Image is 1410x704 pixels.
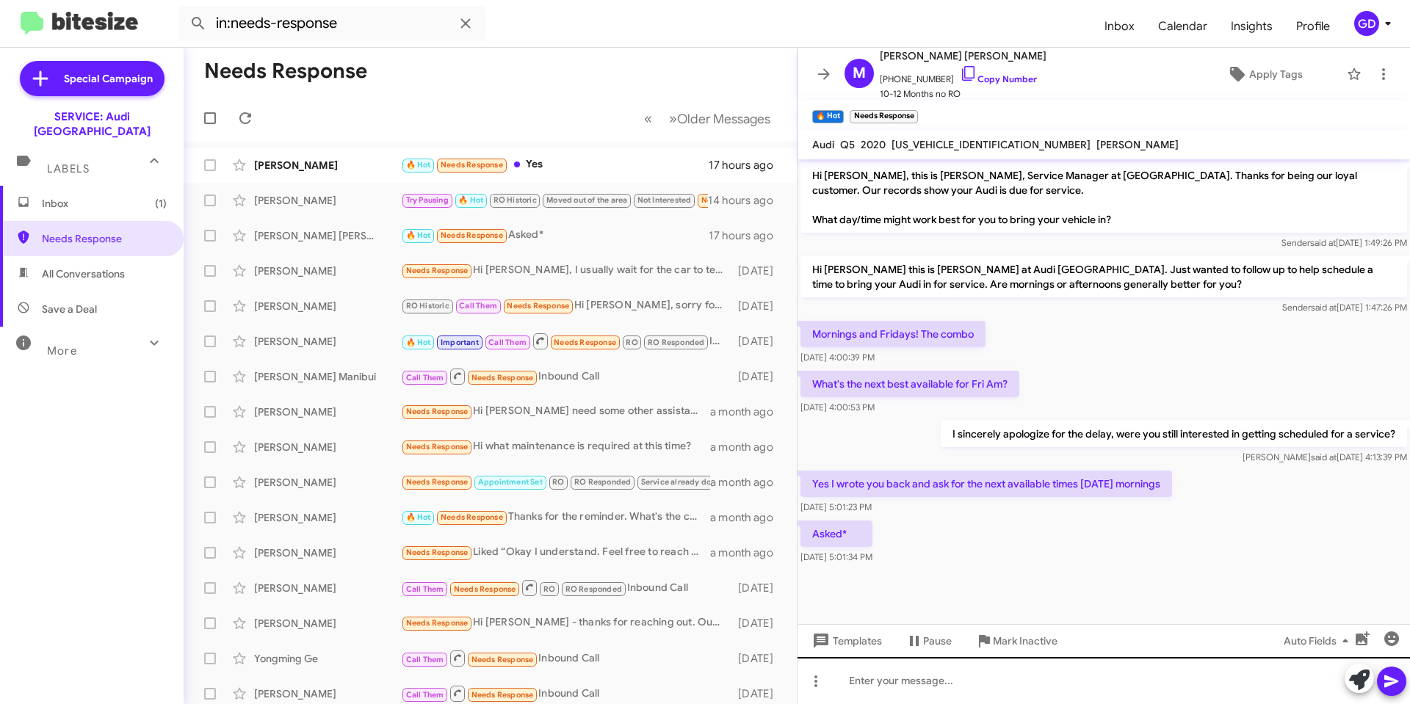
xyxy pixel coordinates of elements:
span: [PERSON_NAME] [PERSON_NAME] [880,47,1046,65]
span: Needs Response [441,512,503,522]
p: What's the next best available for Fri Am? [800,371,1019,397]
div: [DATE] [731,369,785,384]
span: 10-12 Months no RO [880,87,1046,101]
span: Needs Response [454,584,516,594]
span: 🔥 Hot [406,160,431,170]
span: « [644,109,652,128]
span: Labels [47,162,90,175]
span: RO [552,477,564,487]
nav: Page navigation example [636,104,779,134]
p: Hi [PERSON_NAME], this is [PERSON_NAME], Service Manager at [GEOGRAPHIC_DATA]. Thanks for being o... [800,162,1407,233]
a: Copy Number [960,73,1037,84]
span: 2020 [861,138,886,151]
div: Thanks for the reminder. What's the cost for service this year? I don't have mileage on hand, but... [401,509,710,526]
div: GD [1354,11,1379,36]
div: [DATE] [731,581,785,595]
p: Asked* [800,520,872,547]
div: [PERSON_NAME] [254,475,401,490]
span: Needs Response [554,338,616,347]
span: Inbox [42,196,167,211]
span: Save a Deal [42,302,97,316]
span: Needs Response [471,690,534,700]
div: [PERSON_NAME] Manibui [254,369,401,384]
div: a month ago [710,545,785,560]
div: Inbound Call [401,578,731,597]
a: Profile [1284,5,1342,48]
div: 17 hours ago [709,228,785,243]
div: Asked* [401,227,709,244]
div: Hi [PERSON_NAME] need some other assistance regarding my vehicle [401,403,710,420]
div: [DATE] [731,616,785,631]
span: Audi [812,138,834,151]
div: [PERSON_NAME] [254,334,401,349]
span: RO [543,584,555,594]
div: 17 hours ago [709,158,785,173]
span: Sender [DATE] 1:47:26 PM [1282,302,1407,313]
p: Hi [PERSON_NAME] this is [PERSON_NAME] at Audi [GEOGRAPHIC_DATA]. Just wanted to follow up to hel... [800,256,1407,297]
span: 🔥 Hot [458,195,483,205]
span: Call Them [406,655,444,664]
div: 14 hours ago [708,193,785,208]
span: All Conversations [42,266,125,281]
div: [DATE] [731,651,785,666]
span: RO Historic [406,301,449,311]
span: [DATE] 4:00:39 PM [800,352,875,363]
span: 🔥 Hot [406,231,431,240]
a: Inbox [1093,5,1146,48]
input: Search [178,6,486,41]
div: Yongming Ge [254,651,401,666]
span: RO Responded [574,477,631,487]
span: 🔥 Hot [406,512,431,522]
span: RO Responded [565,584,622,594]
span: Needs Response [406,442,469,451]
div: Hi [PERSON_NAME], I usually wait for the car to tell me it's ready for a service. (It hasn't requ... [401,262,731,279]
span: Q5 [840,138,855,151]
span: Important [441,338,479,347]
p: I sincerely apologize for the delay, were you still interested in getting scheduled for a service? [941,421,1407,447]
span: Moved out of the area [546,195,627,205]
small: Needs Response [850,110,917,123]
button: GD [1342,11,1394,36]
button: Mark Inactive [963,628,1069,654]
small: 🔥 Hot [812,110,844,123]
div: Inbound Call [401,684,731,703]
a: Special Campaign [20,61,164,96]
span: Needs Response [441,231,503,240]
span: Needs Response [406,618,469,628]
span: [DATE] 4:00:53 PM [800,402,875,413]
div: [PERSON_NAME] [254,581,401,595]
button: Auto Fields [1272,628,1366,654]
span: Needs Response [42,231,167,246]
div: [PERSON_NAME] [254,193,401,208]
span: RO Responded [648,338,704,347]
span: RO [626,338,637,347]
span: Needs Response [471,373,534,382]
button: Apply Tags [1189,61,1339,87]
div: [PERSON_NAME] [254,510,401,525]
span: [PERSON_NAME] [1096,138,1179,151]
span: Older Messages [677,111,770,127]
div: [PERSON_NAME] [254,158,401,173]
span: [DATE] 5:01:23 PM [800,501,872,512]
span: Call Them [488,338,527,347]
button: Templates [798,628,894,654]
div: [PERSON_NAME] [254,440,401,454]
span: Call Them [406,373,444,382]
span: Service already done [641,477,720,487]
span: [PHONE_NUMBER] [880,65,1046,87]
div: Inbound Call [401,332,731,350]
span: Templates [809,628,882,654]
span: Not Interested [637,195,692,205]
div: Hi [PERSON_NAME] - thanks for reaching out. Our 'check engine' light recently came on. Can we sch... [401,614,731,631]
div: a month ago [710,510,785,525]
div: Yes [401,156,709,173]
div: [DATE] [731,264,785,278]
span: Sender [DATE] 1:49:26 PM [1281,237,1407,248]
span: Auto Fields [1284,628,1354,654]
div: [PERSON_NAME] [254,545,401,560]
span: Needs Response [406,477,469,487]
button: Next [660,104,779,134]
div: [DATE] [731,686,785,701]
